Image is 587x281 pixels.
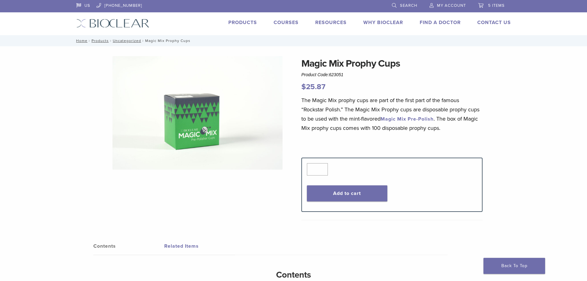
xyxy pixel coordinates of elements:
[88,39,92,42] span: /
[93,238,164,255] a: Contents
[329,72,344,77] span: 623051
[483,258,545,274] a: Back To Top
[477,19,511,26] a: Contact Us
[228,19,257,26] a: Products
[400,3,417,8] span: Search
[301,72,343,77] span: Product Code:
[76,19,149,28] img: Bioclear
[92,39,109,43] a: Products
[301,96,483,133] p: The Magic Mix prophy cups are part of the first part of the famous “Rockstar Polish.” The Magic M...
[437,3,466,8] span: My Account
[72,35,516,46] nav: Magic Mix Prophy Cups
[141,39,145,42] span: /
[381,116,434,122] a: Magic Mix Pre-Polish
[274,19,299,26] a: Courses
[488,3,505,8] span: 5 items
[307,185,387,201] button: Add to cart
[315,19,347,26] a: Resources
[301,82,325,91] bdi: 25.87
[420,19,461,26] a: Find A Doctor
[363,19,403,26] a: Why Bioclear
[301,82,306,91] span: $
[74,39,88,43] a: Home
[109,39,113,42] span: /
[301,56,483,71] h1: Magic Mix Prophy Cups
[164,238,235,255] a: Related Items
[113,39,141,43] a: Uncategorized
[112,56,283,170] img: Magic-Mix-Cups-1920x1281-1.jpg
